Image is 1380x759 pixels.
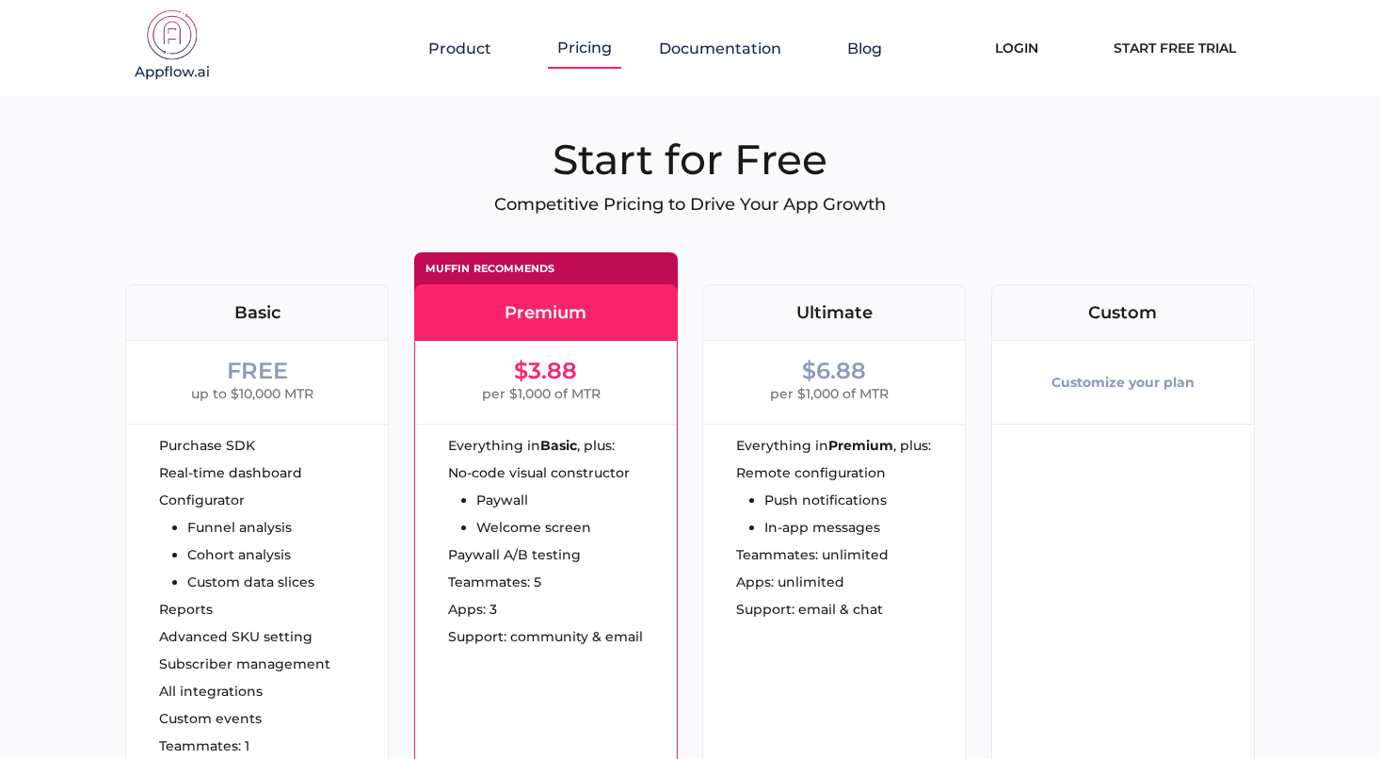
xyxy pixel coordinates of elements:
div: $3.88 [514,360,577,382]
strong: Premium [828,439,893,452]
span: Teammates: 1 [159,739,249,752]
span: Apps: 3 [448,603,497,616]
a: Start Free Trial [1095,27,1255,69]
li: Paywall [476,493,630,507]
span: per $1,000 of MTR [770,382,889,405]
span: up to $10,000 MTR [191,382,313,405]
li: Cohort analysis [187,548,314,561]
button: Documentation [659,40,800,57]
span: Reports [159,603,213,616]
ul: No-code visual constructor [448,466,630,534]
span: All integrations [159,685,263,698]
a: Login [967,27,1067,69]
div: $6.88 [802,360,866,382]
ul: Remote configuration [736,466,887,534]
div: Ultimate [703,304,965,321]
span: Apps: unlimited [736,575,844,589]
span: Teammates: unlimited [736,548,889,561]
li: Push notifications [764,493,887,507]
span: Advanced SKU setting [159,630,313,643]
img: appflow.ai-logo [125,9,219,85]
span: Subscriber management [159,657,330,670]
a: Pricing [557,39,612,57]
div: FREE [227,360,288,382]
span: Documentation [659,40,781,57]
span: per $1,000 of MTR [482,382,601,405]
span: Custom events [159,712,262,725]
div: Muffin recommends [425,264,554,274]
span: Teammates: 5 [448,575,541,589]
button: Product [428,40,510,57]
a: Blog [847,40,882,57]
span: Purchase SDK [159,439,255,452]
span: Support: email & chat [736,603,883,616]
ul: Configurator [159,493,314,589]
h1: Start for Free [125,134,1255,185]
span: Real-time dashboard [159,466,302,479]
li: In-app messages [764,521,887,534]
li: Custom data slices [187,575,314,589]
p: Competitive Pricing to Drive Your App Growth [125,194,1255,215]
div: Custom [992,304,1254,321]
span: Support: community & email [448,630,643,643]
div: Customize your plan [1051,360,1195,405]
strong: Basic [540,439,577,452]
div: Premium [415,304,677,321]
span: Product [428,40,491,57]
span: Paywall A/B testing [448,548,581,561]
div: Everything in , plus: [448,439,677,452]
div: Everything in , plus: [736,439,965,452]
li: Funnel analysis [187,521,314,534]
div: Basic [126,304,388,321]
li: Welcome screen [476,521,630,534]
